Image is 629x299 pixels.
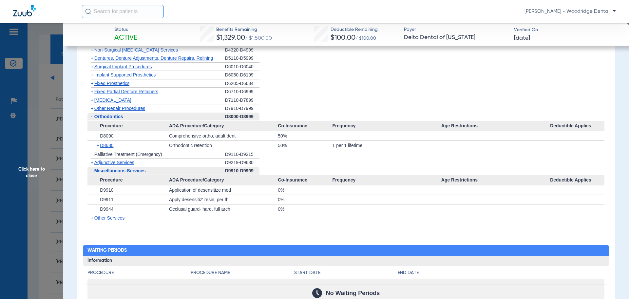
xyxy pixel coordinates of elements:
[87,269,191,276] h4: Procedure
[225,167,259,175] div: D9910-D9999
[550,121,604,131] span: Deductible Applies
[332,121,441,131] span: Frequency
[100,133,113,139] span: D8090
[404,33,508,42] span: Delta Dental of [US_STATE]
[332,175,441,185] span: Frequency
[94,55,213,61] span: Dentures, Denture Adjustments, Denture Repairs, Relining
[225,113,259,121] div: D8000-D8999
[87,175,169,185] span: Procedure
[398,269,604,276] h4: End Date
[100,197,113,202] span: D9911
[355,36,376,41] span: / $100.00
[94,160,134,165] span: Adjunctive Services
[550,175,604,185] span: Deductible Applies
[216,26,272,33] span: Benefits Remaining
[91,64,93,69] span: +
[94,97,131,103] span: [MEDICAL_DATA]
[94,114,123,119] span: Orthodontics
[398,269,604,279] app-breakdown-title: End Date
[94,47,178,53] span: Non-Surgical [MEDICAL_DATA] Services
[94,106,145,111] span: Other Repair Procedures
[225,46,259,54] div: D4320-D4999
[278,121,332,131] span: Co-Insurance
[91,89,93,94] span: +
[91,215,93,221] span: +
[312,288,322,298] img: Calendar
[83,245,609,256] h2: Waiting Periods
[87,121,169,131] span: Procedure
[82,5,164,18] input: Search for patients
[169,141,278,150] div: Orthodontic retention
[225,150,259,159] div: D9110-D9215
[225,159,259,167] div: D9219-D9630
[278,195,332,204] div: 0%
[94,81,129,86] span: Fixed Prosthetics
[91,168,92,173] span: -
[294,269,398,279] app-breakdown-title: Start Date
[404,26,508,33] span: Payer
[294,269,398,276] h4: Start Date
[332,141,441,150] div: 1 per 1 lifetime
[100,187,113,193] span: D9910
[94,64,152,69] span: Surgical Implant Procedures
[85,9,91,14] img: Search Icon
[278,175,332,185] span: Co-Insurance
[94,168,146,173] span: Miscellaneous Services
[278,204,332,214] div: 0%
[91,114,92,119] span: -
[169,175,278,185] span: ADA Procedure/Category
[94,152,162,157] span: Palliative Treatment (Emergency)
[169,204,278,214] div: Occlusal guard- hard, full arch
[225,71,259,79] div: D6050-D6199
[94,215,125,221] span: Other Services
[169,195,278,204] div: Apply desensitiz' resin, per th
[169,185,278,195] div: Application of desensitize med
[169,121,278,131] span: ADA Procedure/Category
[225,63,259,71] div: D6010-D6040
[114,33,137,43] span: Active
[225,54,259,63] div: D5110-D5999
[13,5,36,16] img: Zuub Logo
[441,121,550,131] span: Age Restrictions
[83,256,609,266] h3: Information
[97,141,100,150] span: +
[91,97,93,103] span: +
[94,72,156,77] span: Implant Supported Prosthetics
[91,81,93,86] span: +
[114,26,137,33] span: Status
[524,8,616,15] span: [PERSON_NAME] - Woodridge Dental
[225,88,259,96] div: D6710-D6999
[91,72,93,77] span: +
[216,34,245,41] span: $1,329.00
[278,185,332,195] div: 0%
[91,55,93,61] span: +
[91,106,93,111] span: +
[91,47,93,53] span: +
[331,26,378,33] span: Deductible Remaining
[169,131,278,140] div: Comprehensive ortho, adult dent
[331,34,355,41] span: $100.00
[225,96,259,105] div: D7110-D7899
[87,269,191,279] app-breakdown-title: Procedure
[326,290,380,296] span: No Waiting Periods
[225,104,259,113] div: D7910-D7999
[225,79,259,88] div: D6205-D6634
[514,27,619,33] span: Verified On
[94,89,158,94] span: Fixed Partial Denture Retainers
[278,141,332,150] div: 50%
[100,143,113,148] span: D8680
[91,160,93,165] span: +
[191,269,294,279] app-breakdown-title: Procedure Name
[278,131,332,140] div: 50%
[514,34,530,42] span: [DATE]
[441,175,550,185] span: Age Restrictions
[191,269,294,276] h4: Procedure Name
[245,36,272,41] span: / $1,500.00
[100,206,113,212] span: D9944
